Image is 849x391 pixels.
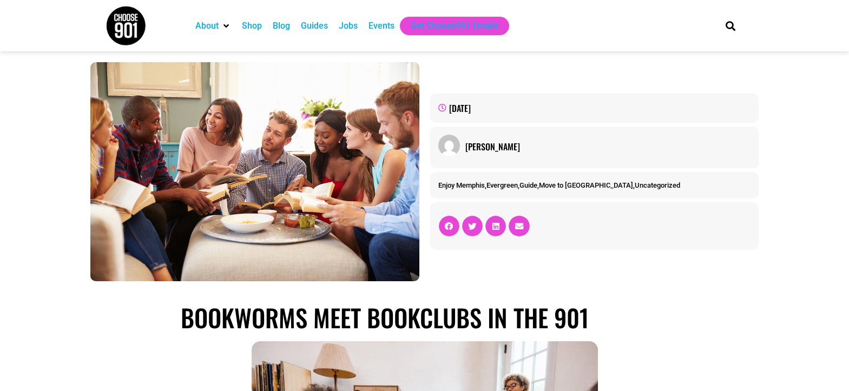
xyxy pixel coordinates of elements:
[438,135,460,156] img: Picture of Salem Moses
[242,19,262,32] a: Shop
[439,216,459,236] div: Share on facebook
[368,19,394,32] a: Events
[721,17,739,35] div: Search
[301,19,328,32] a: Guides
[90,62,419,281] img: A group of bookworms sits on sofas, deeply engaged in discussion with books in hand, gathered aro...
[509,216,529,236] div: Share on email
[339,19,358,32] a: Jobs
[449,102,471,115] time: [DATE]
[411,19,498,32] a: Get Choose901 Emails
[485,216,506,236] div: Share on linkedin
[438,181,485,189] a: Enjoy Memphis
[486,181,518,189] a: Evergreen
[438,181,680,189] span: , , , ,
[519,181,537,189] a: Guide
[181,303,668,332] h1: Bookworms Meet Bookclubs in the 901
[190,17,236,35] div: About
[635,181,680,189] a: Uncategorized
[195,19,219,32] a: About
[190,17,707,35] nav: Main nav
[462,216,483,236] div: Share on twitter
[465,140,751,153] a: [PERSON_NAME]
[539,181,633,189] a: Move to [GEOGRAPHIC_DATA]
[273,19,290,32] a: Blog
